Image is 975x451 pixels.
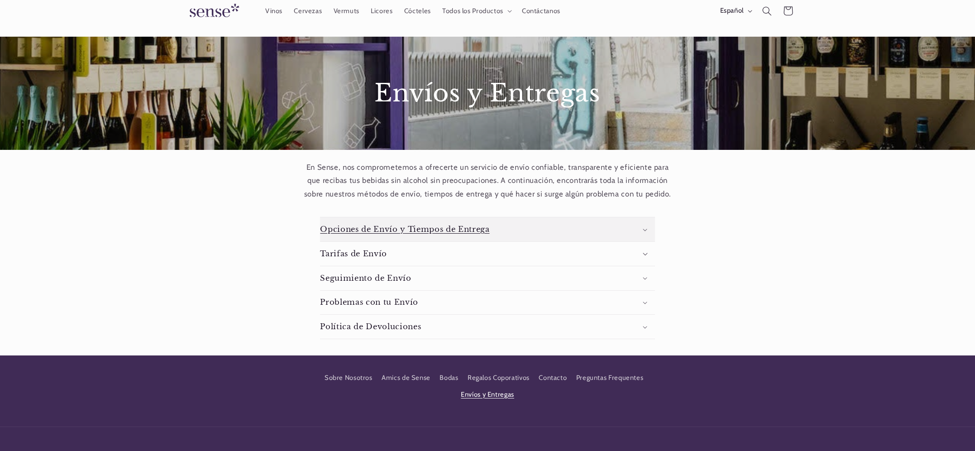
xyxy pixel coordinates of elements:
[365,1,399,21] a: Licores
[320,322,421,331] h3: Política de Devoluciones
[714,2,756,20] button: Español
[320,273,411,283] h3: Seguimiento de Envío
[404,7,431,15] span: Cócteles
[320,217,655,241] summary: Opciones de Envío y Tiempos de Entrega
[320,315,655,339] summary: Política de Devoluciones
[442,7,503,15] span: Todos los Productos
[302,161,673,201] p: En Sense, nos comprometemos a ofrecerte un servicio de envío confiable, transparente y eficiente ...
[180,77,795,109] h1: Envíos y Entregas
[720,6,744,16] span: Español
[320,297,418,307] h3: Problemas con tu Envío
[328,1,365,21] a: Vermuts
[320,266,655,290] summary: Seguimiento de Envío
[382,370,430,386] a: Amics de Sense
[539,370,567,386] a: Contacto
[522,7,560,15] span: Contáctanos
[334,7,359,15] span: Vermuts
[320,249,387,259] h3: Tarifas de Envío
[398,1,436,21] a: Cócteles
[265,7,282,15] span: Vinos
[756,0,777,21] summary: Búsqueda
[440,370,458,386] a: Bodas
[576,370,644,386] a: Preguntas Frequentes
[436,1,516,21] summary: Todos los Productos
[516,1,566,21] a: Contáctanos
[294,7,322,15] span: Cervezas
[320,291,655,315] summary: Problemas con tu Envío
[288,1,328,21] a: Cervezas
[325,372,373,386] a: Sobre Nosotros
[371,7,392,15] span: Licores
[468,370,530,386] a: Regalos Coporativos
[461,386,514,403] a: Envíos y Entregas
[259,1,288,21] a: Vinos
[320,242,655,266] summary: Tarifas de Envío
[320,225,489,234] h3: Opciones de Envío y Tiempos de Entrega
